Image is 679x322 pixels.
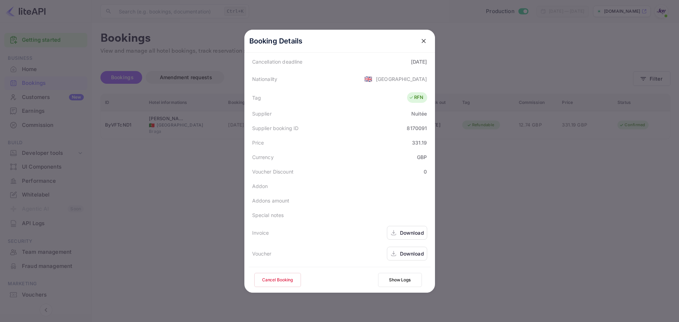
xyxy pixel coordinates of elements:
div: Special notes [252,211,284,219]
div: Cancellation deadline [252,58,303,65]
button: Cancel Booking [254,273,301,287]
span: United States [364,72,372,85]
button: close [417,35,430,47]
div: Supplier [252,110,272,117]
div: Invoice [252,229,269,236]
div: GBP [417,153,427,161]
div: [DATE] [411,58,427,65]
div: [GEOGRAPHIC_DATA] [376,75,427,83]
div: Addon [252,182,268,190]
div: 0 [424,168,427,175]
div: 8170091 [407,124,427,132]
div: Voucher [252,250,272,257]
div: Nuitée [411,110,427,117]
div: Currency [252,153,274,161]
div: Nationality [252,75,278,83]
div: Price [252,139,264,146]
div: Download [400,250,424,257]
p: Booking Details [249,36,303,46]
div: Supplier booking ID [252,124,299,132]
div: RFN [409,94,423,101]
div: Tag [252,94,261,101]
div: 331.19 [412,139,427,146]
div: Addons amount [252,197,290,204]
button: Show Logs [378,273,422,287]
div: Voucher Discount [252,168,294,175]
div: Download [400,229,424,236]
